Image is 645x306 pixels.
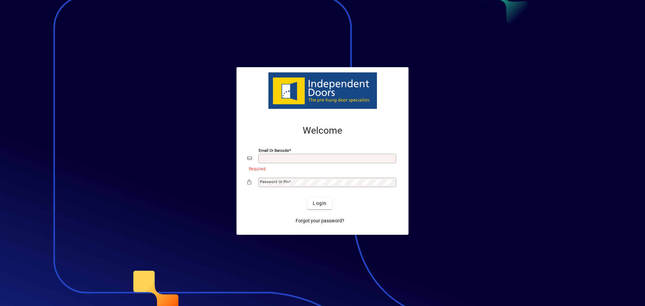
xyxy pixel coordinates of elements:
button: Login [307,197,332,209]
span: Forgot your password? [296,217,344,224]
mat-label: Password or Pin [260,179,289,184]
a: Forgot your password? [293,215,347,227]
mat-error: Required [249,165,392,172]
h2: Welcome [247,125,398,136]
span: Login [313,200,327,207]
mat-label: Email or Barcode [259,148,289,153]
